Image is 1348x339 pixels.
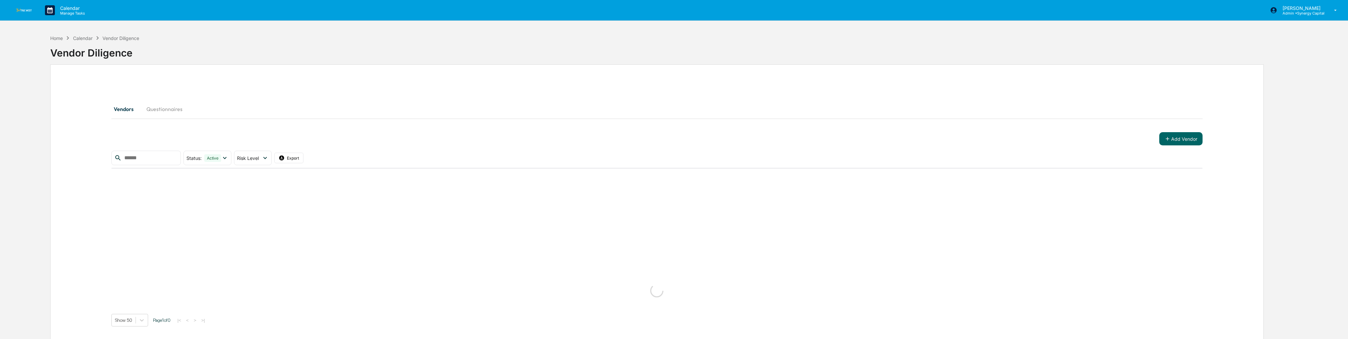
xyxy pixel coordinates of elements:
div: Vendor Diligence [102,35,139,41]
span: Risk Level [237,155,259,161]
div: Active [204,154,221,162]
p: [PERSON_NAME] [1277,5,1325,11]
div: Calendar [73,35,93,41]
button: Export [274,153,303,163]
img: logo [16,9,32,12]
button: Add Vendor [1159,132,1203,145]
button: |< [176,318,183,323]
span: Page 1 of 0 [153,318,171,323]
button: > [192,318,198,323]
button: >| [199,318,207,323]
p: Manage Tasks [55,11,88,16]
p: Calendar [55,5,88,11]
div: Home [50,35,63,41]
button: Questionnaires [141,101,188,117]
div: secondary tabs example [111,101,1203,117]
span: Status : [186,155,202,161]
button: < [184,318,191,323]
div: Vendor Diligence [50,42,1263,59]
p: Admin • Synergy Capital [1277,11,1325,16]
button: Vendors [111,101,141,117]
